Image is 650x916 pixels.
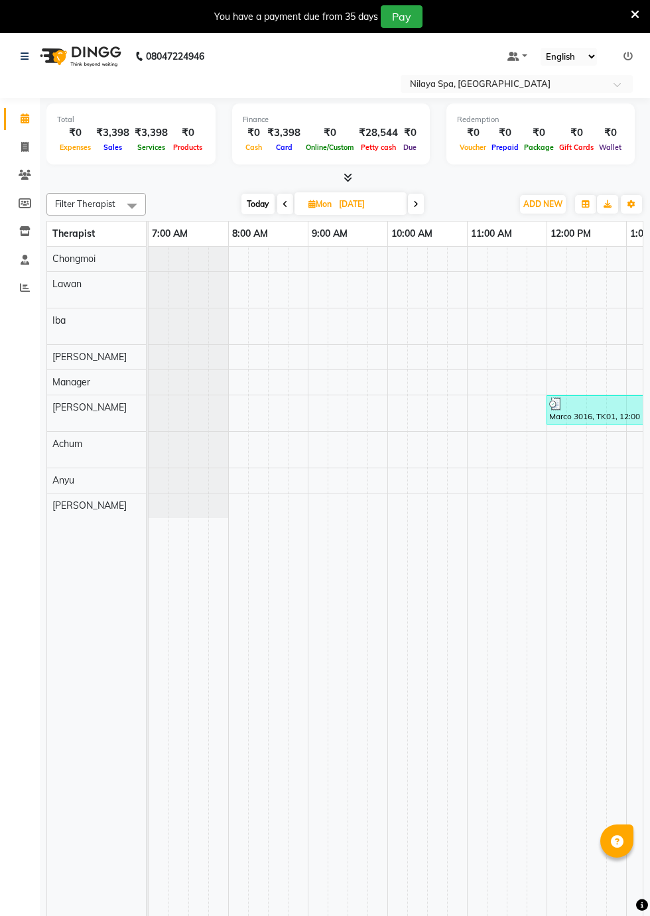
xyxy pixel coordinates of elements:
span: Services [135,143,168,152]
span: Card [273,143,295,152]
span: Achum [52,438,82,450]
div: ₹3,398 [94,125,132,141]
span: Petty cash [358,143,399,152]
div: Total [57,114,205,125]
span: [PERSON_NAME] [52,499,127,511]
span: [PERSON_NAME] [52,351,127,363]
span: Chongmoi [52,253,96,265]
div: ₹0 [401,125,419,141]
span: Lawan [52,278,82,290]
span: Online/Custom [303,143,356,152]
div: ₹0 [170,125,205,141]
input: 2025-09-01 [335,194,401,214]
span: Iba [52,314,66,326]
span: Today [241,194,275,214]
b: 08047224946 [146,38,204,75]
div: You have a payment due from 35 days [214,10,378,24]
span: Therapist [52,228,95,239]
a: 10:00 AM [388,224,436,243]
span: Prepaid [489,143,521,152]
span: Sales [101,143,125,152]
div: ₹0 [556,125,596,141]
a: 8:00 AM [229,224,271,243]
span: Gift Cards [556,143,596,152]
span: Mon [305,199,335,209]
div: ₹0 [303,125,356,141]
span: Manager [52,376,90,388]
span: Filter Therapist [55,198,115,209]
span: Package [521,143,556,152]
div: ₹0 [489,125,521,141]
div: ₹28,544 [356,125,401,141]
span: [PERSON_NAME] [52,401,127,413]
div: ₹0 [57,125,94,141]
button: ADD NEW [520,195,566,214]
div: Redemption [457,114,624,125]
a: 12:00 PM [547,224,594,243]
span: Wallet [596,143,624,152]
div: Finance [243,114,419,125]
button: Pay [381,5,422,28]
span: Anyu [52,474,74,486]
span: Voucher [457,143,489,152]
div: ₹3,398 [132,125,170,141]
a: 11:00 AM [468,224,515,243]
span: Due [401,143,419,152]
span: Cash [243,143,265,152]
span: ADD NEW [523,199,562,209]
img: logo [34,38,125,75]
div: ₹0 [521,125,556,141]
a: 7:00 AM [149,224,191,243]
div: ₹3,398 [265,125,303,141]
div: ₹0 [243,125,265,141]
a: 9:00 AM [308,224,351,243]
div: ₹0 [596,125,624,141]
span: Expenses [57,143,94,152]
div: ₹0 [457,125,489,141]
span: Products [170,143,205,152]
